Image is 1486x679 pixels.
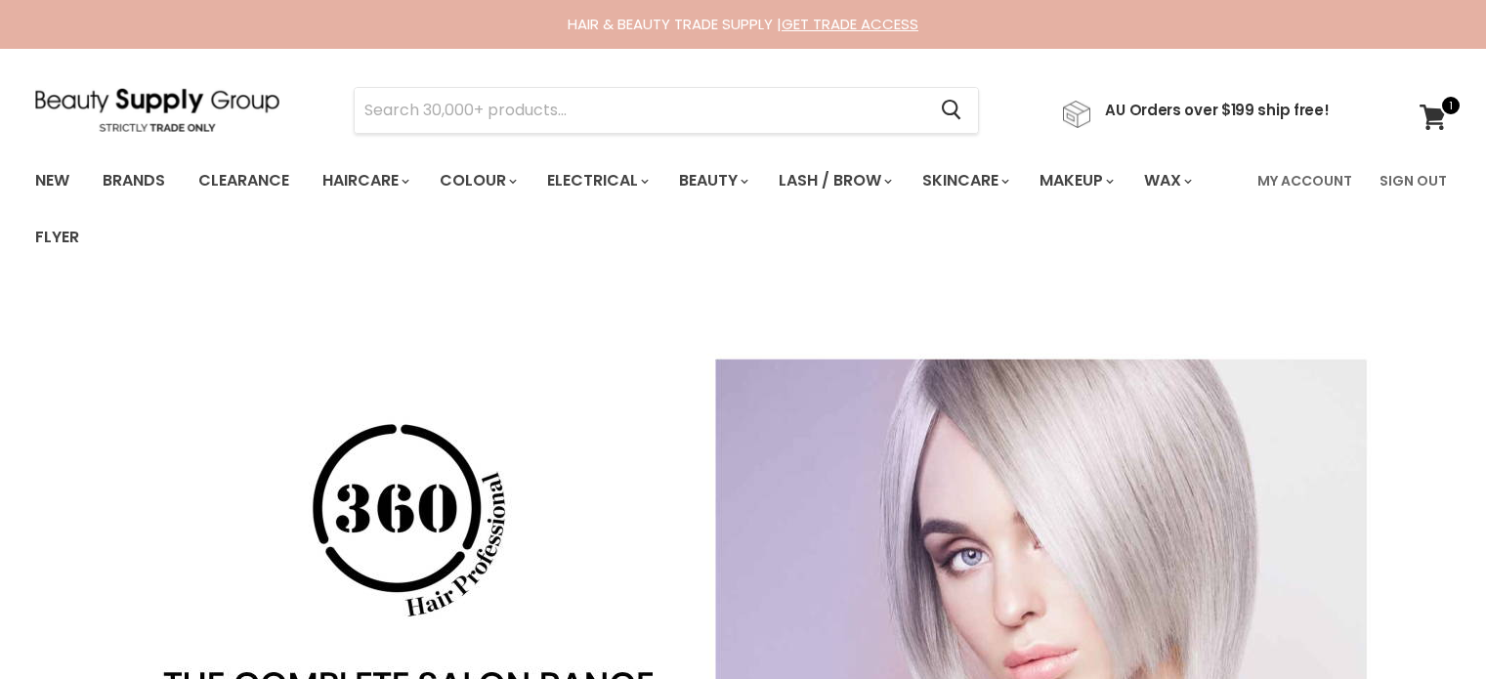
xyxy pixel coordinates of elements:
iframe: Gorgias live chat messenger [1388,587,1466,659]
a: Beauty [664,160,760,201]
a: Colour [425,160,529,201]
a: GET TRADE ACCESS [782,14,918,34]
a: New [21,160,84,201]
a: Makeup [1025,160,1125,201]
button: Search [926,88,978,133]
a: Skincare [908,160,1021,201]
a: Electrical [532,160,660,201]
ul: Main menu [21,152,1246,266]
input: Search [355,88,926,133]
a: Lash / Brow [764,160,904,201]
a: Wax [1129,160,1204,201]
form: Product [354,87,979,134]
a: Sign Out [1368,160,1459,201]
a: Flyer [21,217,94,258]
a: Haircare [308,160,421,201]
a: My Account [1246,160,1364,201]
a: Clearance [184,160,304,201]
nav: Main [11,152,1476,266]
a: Brands [88,160,180,201]
div: HAIR & BEAUTY TRADE SUPPLY | [11,15,1476,34]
